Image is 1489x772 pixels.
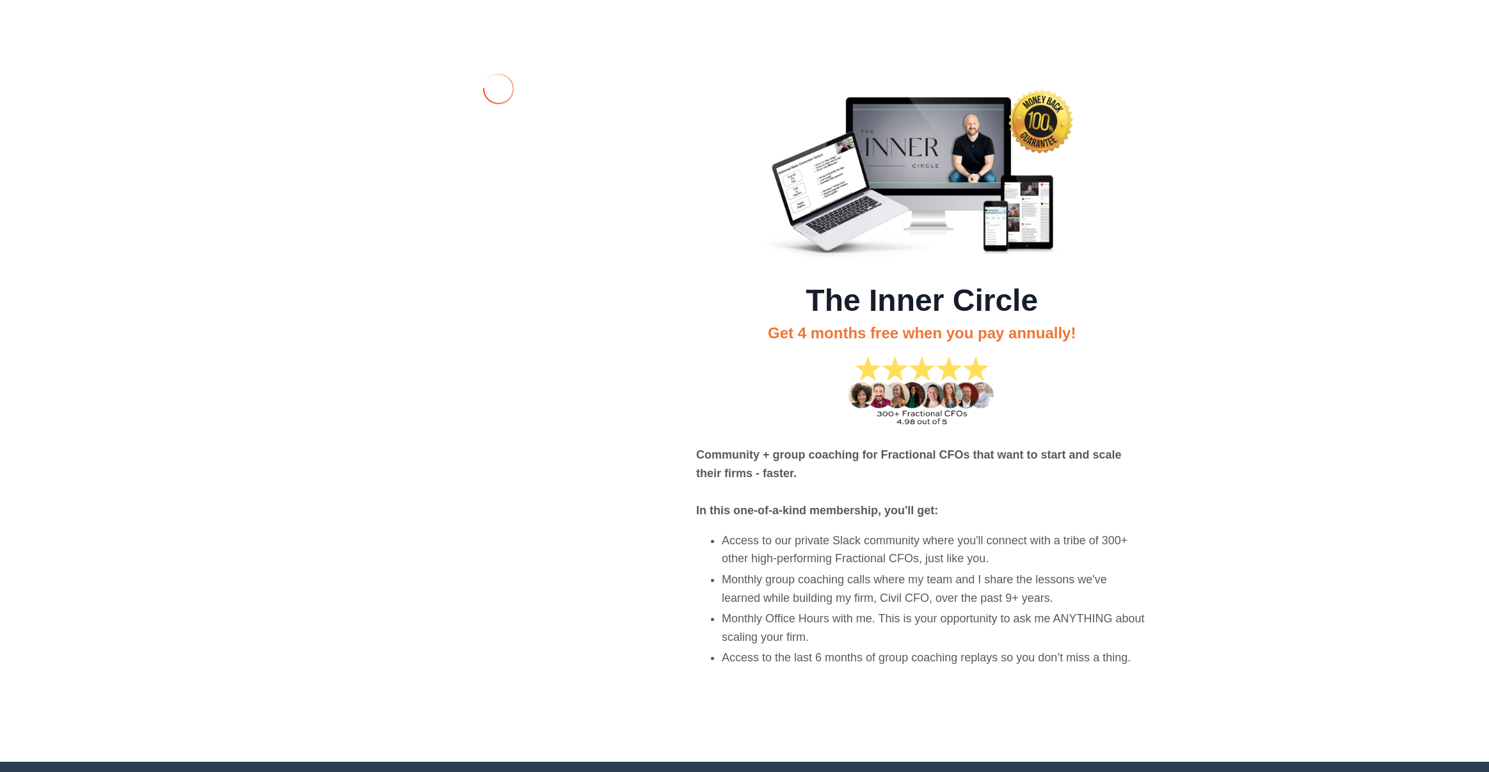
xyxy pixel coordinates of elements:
[722,649,1148,667] li: Access to the last 6 months of group coaching replays so you don’t miss a thing.
[696,504,938,517] strong: In this one-of-a-kind membership, you'll get:
[696,448,1122,480] b: Community + group coaching for Fractional CFOs that want to start and scale their firms - faster.
[768,324,1076,342] span: Get 4 months free when you pay annually!
[843,348,1000,436] img: 87d2c62-f66f-6753-08f5-caa413f672e_66fe2831-b063-435f-94cd-8b5a59888c9c.png
[722,571,1148,608] li: Monthly group coaching calls where my team and I share the lessons we've learned while building m...
[722,610,1148,647] li: Monthly Office Hours with me. This is your opportunity to ask me ANYTHING about scaling your firm.
[722,532,1148,569] li: Access to our private Slack community where you'll connect with a tribe of 300+ other high-perfor...
[696,282,1148,319] h1: The Inner Circle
